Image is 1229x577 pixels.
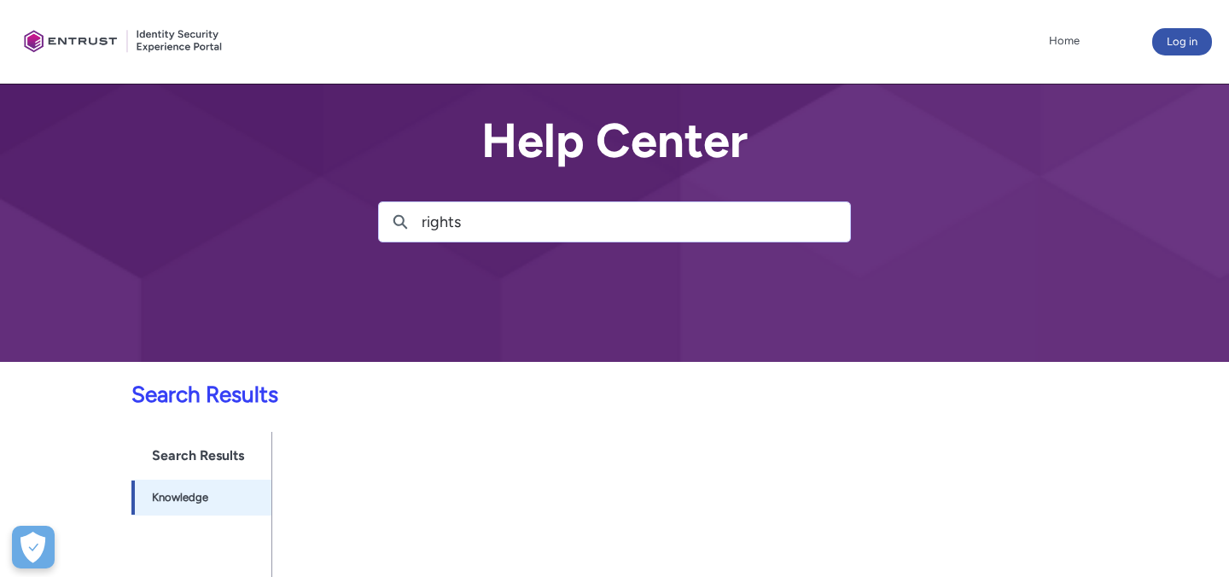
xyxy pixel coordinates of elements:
div: Cookie Preferences [12,526,55,568]
h1: Search Results [131,432,271,480]
button: Log in [1152,28,1212,55]
button: Open Preferences [12,526,55,568]
a: Knowledge [131,480,271,516]
p: Search Results [10,378,977,411]
h2: Help Center [378,114,851,167]
a: Home [1045,28,1084,54]
button: Search [379,202,422,242]
span: Knowledge [152,489,208,506]
input: Search for articles, cases, videos... [422,202,850,242]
